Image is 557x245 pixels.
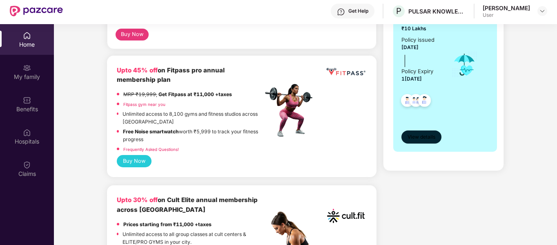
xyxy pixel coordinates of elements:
[483,4,530,12] div: [PERSON_NAME]
[396,6,401,16] span: P
[539,8,546,14] img: svg+xml;base64,PHN2ZyBpZD0iRHJvcGRvd24tMzJ4MzIiIHhtbG5zPSJodHRwOi8vd3d3LnczLm9yZy8yMDAwL3N2ZyIgd2...
[23,96,31,104] img: svg+xml;base64,PHN2ZyBpZD0iQmVuZWZpdHMiIHhtbG5zPSJodHRwOi8vd3d3LnczLm9yZy8yMDAwL3N2ZyIgd2lkdGg9Ij...
[401,44,419,50] span: [DATE]
[401,25,440,32] span: ₹10 Lakhs
[406,92,426,112] img: svg+xml;base64,PHN2ZyB4bWxucz0iaHR0cDovL3d3dy53My5vcmcvMjAwMC9zdmciIHdpZHRoPSI0OC45MTUiIGhlaWdodD...
[23,31,31,40] img: svg+xml;base64,PHN2ZyBpZD0iSG9tZSIgeG1sbnM9Imh0dHA6Ly93d3cudzMub3JnLzIwMDAvc3ZnIiB3aWR0aD0iMjAiIG...
[23,64,31,72] img: svg+xml;base64,PHN2ZyB3aWR0aD0iMjAiIGhlaWdodD0iMjAiIHZpZXdCb3g9IjAgMCAyMCAyMCIgZmlsbD0ibm9uZSIgeG...
[483,12,530,18] div: User
[117,155,152,167] button: Buy Now
[123,91,157,97] del: MRP ₹19,999,
[325,65,367,79] img: fppp.png
[397,92,417,112] img: svg+xml;base64,PHN2ZyB4bWxucz0iaHR0cDovL3d3dy53My5vcmcvMjAwMC9zdmciIHdpZHRoPSI0OC45NDMiIGhlaWdodD...
[123,128,263,143] p: worth ₹5,999 to track your fitness progress
[23,161,31,169] img: svg+xml;base64,PHN2ZyBpZD0iQ2xhaW0iIHhtbG5zPSJodHRwOi8vd3d3LnczLm9yZy8yMDAwL3N2ZyIgd2lkdGg9IjIwIi...
[123,128,179,135] strong: Free Noise smartwatch
[401,76,422,82] span: 1[DATE]
[117,196,158,204] b: Upto 30% off
[348,8,368,14] div: Get Help
[408,133,435,141] span: View details
[401,130,441,144] button: View details
[117,196,258,214] b: on Cult Elite annual membership across [GEOGRAPHIC_DATA]
[408,7,466,15] div: PULSAR KNOWLEDGE CENTRE PRIVATE LIMITED
[401,67,433,76] div: Policy Expiry
[123,102,165,107] a: Fitpass gym near you
[337,8,345,16] img: svg+xml;base64,PHN2ZyBpZD0iSGVscC0zMngzMiIgeG1sbnM9Imh0dHA6Ly93d3cudzMub3JnLzIwMDAvc3ZnIiB3aWR0aD...
[158,91,232,97] strong: Get Fitpass at ₹11,000 +taxes
[414,92,434,112] img: svg+xml;base64,PHN2ZyB4bWxucz0iaHR0cDovL3d3dy53My5vcmcvMjAwMC9zdmciIHdpZHRoPSI0OC45NDMiIGhlaWdodD...
[117,66,158,74] b: Upto 45% off
[123,110,263,126] p: Unlimited access to 8,100 gyms and fitness studios across [GEOGRAPHIC_DATA]
[451,51,478,78] img: icon
[401,36,434,44] div: Policy issued
[263,82,320,139] img: fpp.png
[10,6,63,16] img: New Pazcare Logo
[325,195,367,237] img: cult.png
[117,66,225,84] b: on Fitpass pro annual membership plan
[123,147,179,152] a: Frequently Asked Questions!
[116,29,149,40] button: Buy Now
[123,221,212,227] strong: Prices starting from ₹11,000 +taxes
[23,128,31,137] img: svg+xml;base64,PHN2ZyBpZD0iSG9zcGl0YWxzIiB4bWxucz0iaHR0cDovL3d3dy53My5vcmcvMjAwMC9zdmciIHdpZHRoPS...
